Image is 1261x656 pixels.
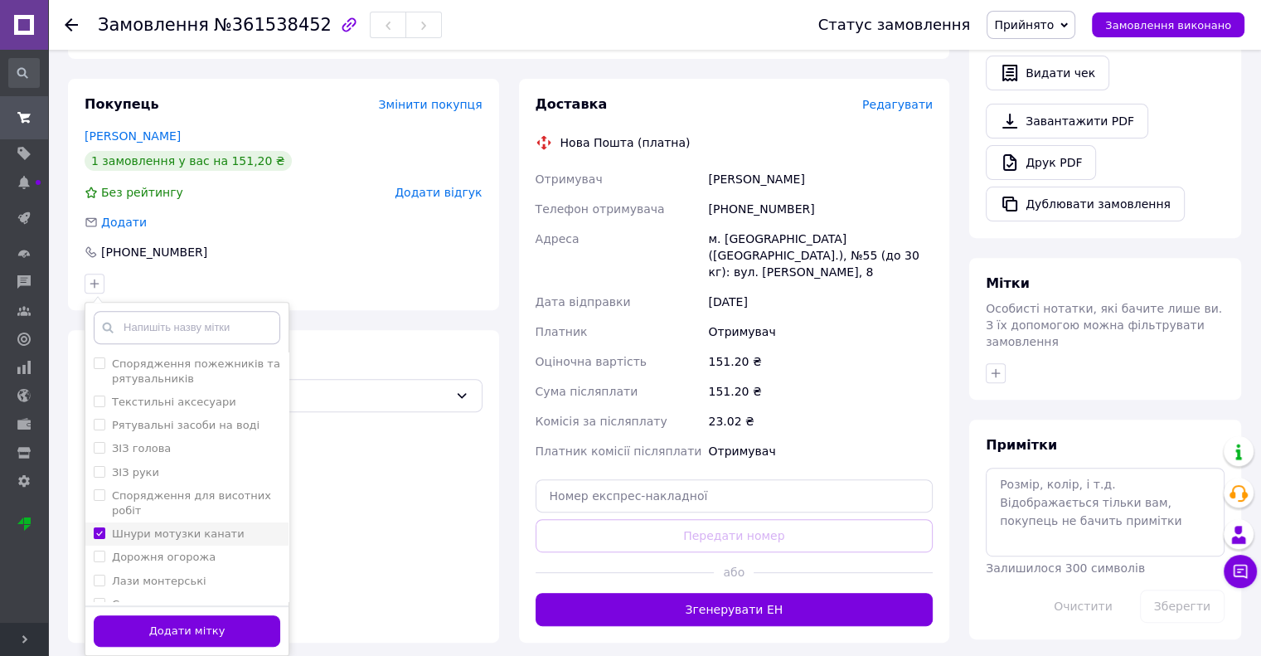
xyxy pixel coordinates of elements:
[986,56,1109,90] button: Видати чек
[705,194,936,224] div: [PHONE_NUMBER]
[556,134,695,151] div: Нова Пошта (платна)
[112,527,245,540] label: Шнури мотузки канати
[94,311,280,344] input: Напишіть назву мітки
[994,18,1054,32] span: Прийнято
[714,564,754,581] span: або
[818,17,971,33] div: Статус замовлення
[94,615,280,648] button: Додати мітку
[705,377,936,406] div: 151.20 ₴
[85,96,159,112] span: Покупець
[112,396,236,408] label: Текстильні аксесуари
[1105,19,1231,32] span: Замовлення виконано
[536,96,608,112] span: Доставка
[705,406,936,436] div: 23.02 ₴
[536,173,603,186] span: Отримувач
[986,145,1096,180] a: Друк PDF
[112,442,171,454] label: ЗІЗ голова
[112,598,198,610] label: Создан из чата
[99,244,209,260] div: [PHONE_NUMBER]
[986,302,1222,348] span: Особисті нотатки, які бачите лише ви. З їх допомогою можна фільтрувати замовлення
[536,445,702,458] span: Платник комісії післяплати
[536,415,667,428] span: Комісія за післяплату
[112,489,271,517] label: Спорядження для висотних робіт
[395,186,482,199] span: Додати відгук
[85,129,181,143] a: [PERSON_NAME]
[112,575,206,587] label: Лази монтерські
[112,551,216,563] label: Дорожня огорожа
[101,186,183,199] span: Без рейтингу
[536,593,934,626] button: Згенерувати ЕН
[536,202,665,216] span: Телефон отримувача
[986,187,1185,221] button: Дублювати замовлення
[705,287,936,317] div: [DATE]
[379,98,483,111] span: Змінити покупця
[536,232,580,245] span: Адреса
[986,437,1057,453] span: Примітки
[536,385,638,398] span: Сума післяплати
[986,104,1148,138] a: Завантажити PDF
[536,295,631,309] span: Дата відправки
[1092,12,1244,37] button: Замовлення виконано
[112,419,259,431] label: Рятувальні засоби на воді
[986,561,1145,575] span: Залишилося 300 символів
[98,15,209,35] span: Замовлення
[705,436,936,466] div: Отримувач
[705,347,936,377] div: 151.20 ₴
[536,325,588,338] span: Платник
[705,317,936,347] div: Отримувач
[705,224,936,287] div: м. [GEOGRAPHIC_DATA] ([GEOGRAPHIC_DATA].), №55 (до 30 кг): вул. [PERSON_NAME], 8
[705,164,936,194] div: [PERSON_NAME]
[101,216,147,229] span: Додати
[85,151,292,171] div: 1 замовлення у вас на 151,20 ₴
[214,15,332,35] span: №361538452
[986,275,1030,291] span: Мітки
[536,479,934,513] input: Номер експрес-накладної
[65,17,78,33] div: Повернутися назад
[862,98,933,111] span: Редагувати
[112,357,280,385] label: Спорядження пожежників та рятувальників
[536,355,647,368] span: Оціночна вартість
[112,466,159,479] label: ЗІЗ руки
[1224,555,1257,588] button: Чат з покупцем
